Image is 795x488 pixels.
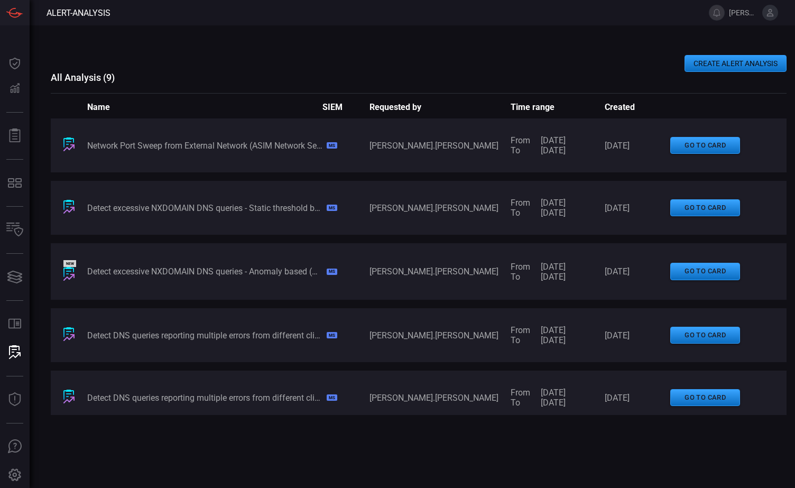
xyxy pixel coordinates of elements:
[541,135,566,145] span: [DATE]
[511,262,530,272] span: From
[605,330,671,340] span: [DATE]
[2,76,27,102] button: Detections
[685,55,787,72] button: CREATE ALERT ANALYSIS
[63,260,76,267] div: NEW
[729,8,758,17] span: [PERSON_NAME].[PERSON_NAME]
[541,325,566,335] span: [DATE]
[511,208,530,218] span: To
[47,8,110,18] span: Alert-analysis
[87,393,322,403] div: Detect DNS queries reporting multiple errors from different clients - Static threshold based (ASI...
[670,389,740,407] button: go to card
[541,272,566,282] span: [DATE]
[670,263,740,280] button: go to card
[2,264,27,290] button: Cards
[511,325,530,335] span: From
[2,51,27,76] button: Dashboard
[541,208,566,218] span: [DATE]
[327,394,337,401] div: MS
[369,393,511,403] span: [PERSON_NAME].[PERSON_NAME]
[87,141,322,151] div: Network Port Sweep from External Network (ASIM Network Session schema)
[541,388,566,398] span: [DATE]
[511,198,530,208] span: From
[369,102,511,112] span: Requested by
[511,135,530,145] span: From
[327,332,337,338] div: MS
[87,102,322,112] span: Name
[2,387,27,412] button: Threat Intelligence
[51,72,787,83] h3: All Analysis ( 9 )
[369,203,511,213] span: [PERSON_NAME].[PERSON_NAME]
[511,388,530,398] span: From
[327,269,337,275] div: MS
[541,145,566,155] span: [DATE]
[369,330,511,340] span: [PERSON_NAME].[PERSON_NAME]
[541,198,566,208] span: [DATE]
[2,463,27,488] button: Preferences
[670,199,740,217] button: go to card
[605,203,671,213] span: [DATE]
[87,266,322,277] div: Detect excessive NXDOMAIN DNS queries - Anomaly based (ASIM DNS Solution)
[605,102,671,112] span: Created
[605,141,671,151] span: [DATE]
[541,335,566,345] span: [DATE]
[327,205,337,211] div: MS
[605,393,671,403] span: [DATE]
[2,123,27,149] button: Reports
[541,398,566,408] span: [DATE]
[322,102,369,112] span: SIEM
[541,262,566,272] span: [DATE]
[327,142,337,149] div: MS
[2,217,27,243] button: Inventory
[2,311,27,337] button: Rule Catalog
[87,203,322,213] div: Detect excessive NXDOMAIN DNS queries - Static threshold based (ASIM DNS Solution)
[511,398,530,408] span: To
[2,340,27,365] button: ALERT ANALYSIS
[2,434,27,459] button: Ask Us A Question
[369,141,511,151] span: [PERSON_NAME].[PERSON_NAME]
[511,102,605,112] span: Time range
[369,266,511,277] span: [PERSON_NAME].[PERSON_NAME]
[605,266,671,277] span: [DATE]
[670,327,740,344] button: go to card
[511,272,530,282] span: To
[87,330,322,340] div: Detect DNS queries reporting multiple errors from different clients - Anomaly Based (ASIM DNS Sol...
[511,335,530,345] span: To
[670,137,740,154] button: go to card
[511,145,530,155] span: To
[2,170,27,196] button: MITRE - Detection Posture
